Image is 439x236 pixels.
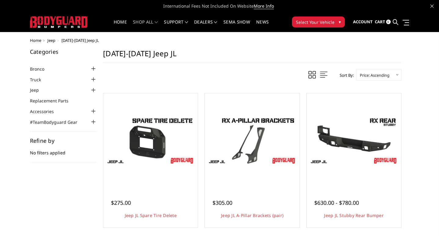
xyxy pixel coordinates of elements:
[30,138,97,143] h5: Refine by
[30,16,88,28] img: BODYGUARD BUMPERS
[254,3,274,9] a: More Info
[30,98,76,104] a: Replacement Parts
[206,95,298,186] a: Jeep JL A-Pillar Brackets (pair) Jeep JL A-Pillar Brackets (pair)
[164,20,188,32] a: Support
[324,212,384,218] a: Jeep JL Stubby Rear Bumper
[296,19,334,25] span: Select Your Vehicle
[30,119,85,125] a: #TeamBodyguard Gear
[30,87,46,93] a: Jeep
[30,108,61,115] a: Accessories
[375,14,391,30] a: Cart 0
[30,49,97,54] h5: Categories
[30,38,41,43] a: Home
[30,138,97,162] div: No filters applied
[194,20,217,32] a: Dealers
[339,19,341,25] span: ▾
[114,20,127,32] a: Home
[105,95,196,186] a: Jeep JL Spare Tire Delete Jeep JL Spare Tire Delete
[256,20,269,32] a: News
[133,20,158,32] a: shop all
[386,20,391,24] span: 0
[223,20,250,32] a: SEMA Show
[353,19,373,24] span: Account
[221,212,283,218] a: Jeep JL A-Pillar Brackets (pair)
[125,212,177,218] a: Jeep JL Spare Tire Delete
[314,199,359,206] span: $630.00 - $780.00
[353,14,373,30] a: Account
[103,49,401,63] h1: [DATE]-[DATE] Jeep JL
[292,17,345,28] button: Select Your Vehicle
[308,95,400,186] a: Jeep JL Stubby Rear Bumper Jeep JL Stubby Rear Bumper
[336,71,354,80] label: Sort By:
[30,66,52,72] a: Bronco
[212,199,232,206] span: $305.00
[30,76,49,83] a: Truck
[111,199,131,206] span: $275.00
[47,38,55,43] a: Jeep
[375,19,385,24] span: Cart
[61,38,99,43] span: [DATE]-[DATE] Jeep JL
